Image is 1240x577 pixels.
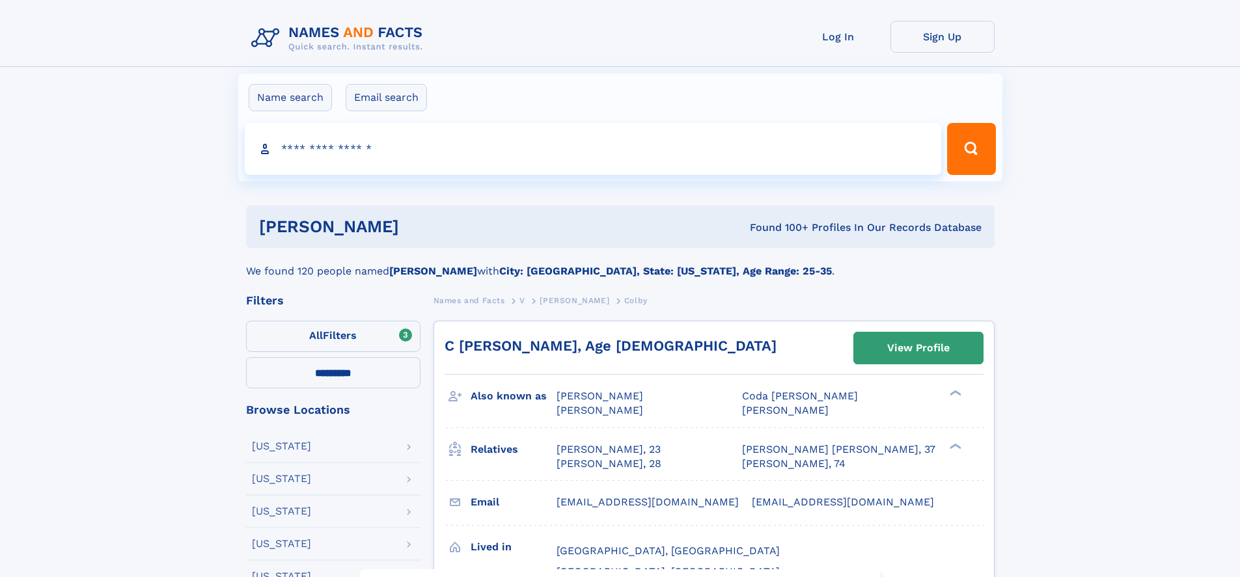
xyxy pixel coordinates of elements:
[259,219,575,235] h1: [PERSON_NAME]
[624,296,648,305] span: Colby
[471,438,557,461] h3: Relatives
[557,544,780,557] span: [GEOGRAPHIC_DATA], [GEOGRAPHIC_DATA]
[557,457,661,471] a: [PERSON_NAME], 28
[742,457,846,471] a: [PERSON_NAME], 74
[742,404,829,416] span: [PERSON_NAME]
[557,390,643,402] span: [PERSON_NAME]
[471,491,557,513] h3: Email
[519,292,525,308] a: V
[309,329,323,342] span: All
[252,506,311,517] div: [US_STATE]
[786,21,890,53] a: Log In
[246,404,420,416] div: Browse Locations
[471,536,557,558] h3: Lived in
[946,442,962,450] div: ❯
[887,333,950,363] div: View Profile
[246,321,420,352] label: Filters
[249,84,332,111] label: Name search
[499,265,832,277] b: City: [GEOGRAPHIC_DATA], State: [US_STATE], Age Range: 25-35
[246,295,420,306] div: Filters
[557,404,643,416] span: [PERSON_NAME]
[252,474,311,484] div: [US_STATE]
[557,496,739,508] span: [EMAIL_ADDRESS][DOMAIN_NAME]
[246,248,995,279] div: We found 120 people named with .
[946,389,962,397] div: ❯
[752,496,934,508] span: [EMAIL_ADDRESS][DOMAIN_NAME]
[540,296,609,305] span: [PERSON_NAME]
[854,332,983,364] a: View Profile
[346,84,427,111] label: Email search
[519,296,525,305] span: V
[890,21,995,53] a: Sign Up
[557,442,661,457] a: [PERSON_NAME], 23
[245,123,942,175] input: search input
[389,265,477,277] b: [PERSON_NAME]
[742,442,935,457] a: [PERSON_NAME] [PERSON_NAME], 37
[252,441,311,451] div: [US_STATE]
[246,21,434,56] img: Logo Names and Facts
[471,385,557,407] h3: Also known as
[540,292,609,308] a: [PERSON_NAME]
[445,338,777,354] a: C [PERSON_NAME], Age [DEMOGRAPHIC_DATA]
[947,123,995,175] button: Search Button
[252,539,311,549] div: [US_STATE]
[434,292,505,308] a: Names and Facts
[742,390,858,402] span: Coda [PERSON_NAME]
[574,221,982,235] div: Found 100+ Profiles In Our Records Database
